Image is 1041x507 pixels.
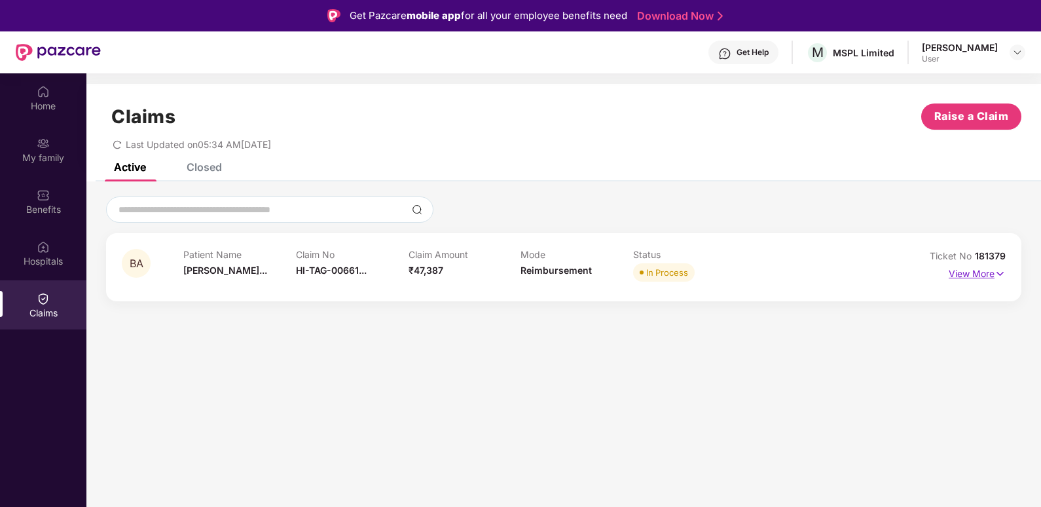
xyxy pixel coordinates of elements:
span: M [812,45,824,60]
span: Last Updated on 05:34 AM[DATE] [126,139,271,150]
span: BA [130,258,143,269]
img: svg+xml;base64,PHN2ZyBpZD0iRHJvcGRvd24tMzJ4MzIiIHhtbG5zPSJodHRwOi8vd3d3LnczLm9yZy8yMDAwL3N2ZyIgd2... [1012,47,1023,58]
img: svg+xml;base64,PHN2ZyBpZD0iU2VhcmNoLTMyeDMyIiB4bWxucz0iaHR0cDovL3d3dy53My5vcmcvMjAwMC9zdmciIHdpZH... [412,204,422,215]
img: svg+xml;base64,PHN2ZyB3aWR0aD0iMjAiIGhlaWdodD0iMjAiIHZpZXdCb3g9IjAgMCAyMCAyMCIgZmlsbD0ibm9uZSIgeG... [37,137,50,150]
img: svg+xml;base64,PHN2ZyBpZD0iSG9tZSIgeG1sbnM9Imh0dHA6Ly93d3cudzMub3JnLzIwMDAvc3ZnIiB3aWR0aD0iMjAiIG... [37,85,50,98]
a: Download Now [637,9,719,23]
img: svg+xml;base64,PHN2ZyBpZD0iQ2xhaW0iIHhtbG5zPSJodHRwOi8vd3d3LnczLm9yZy8yMDAwL3N2ZyIgd2lkdGg9IjIwIi... [37,292,50,305]
div: Closed [187,160,222,174]
span: [PERSON_NAME]... [183,265,267,276]
img: New Pazcare Logo [16,44,101,61]
span: Reimbursement [520,265,592,276]
span: HI-TAG-00661... [296,265,367,276]
div: Get Help [737,47,769,58]
button: Raise a Claim [921,103,1021,130]
p: Claim Amount [409,249,521,260]
img: svg+xml;base64,PHN2ZyBpZD0iSG9zcGl0YWxzIiB4bWxucz0iaHR0cDovL3d3dy53My5vcmcvMjAwMC9zdmciIHdpZHRoPS... [37,240,50,254]
img: svg+xml;base64,PHN2ZyB4bWxucz0iaHR0cDovL3d3dy53My5vcmcvMjAwMC9zdmciIHdpZHRoPSIxNyIgaGVpZ2h0PSIxNy... [995,267,1006,281]
img: svg+xml;base64,PHN2ZyBpZD0iQmVuZWZpdHMiIHhtbG5zPSJodHRwOi8vd3d3LnczLm9yZy8yMDAwL3N2ZyIgd2lkdGg9Ij... [37,189,50,202]
img: Stroke [718,9,723,23]
h1: Claims [111,105,175,128]
span: Ticket No [930,250,975,261]
img: Logo [327,9,340,22]
div: Get Pazcare for all your employee benefits need [350,8,627,24]
div: [PERSON_NAME] [922,41,998,54]
div: In Process [646,266,688,279]
span: 181379 [975,250,1006,261]
strong: mobile app [407,9,461,22]
p: Claim No [296,249,409,260]
span: redo [113,139,122,150]
div: MSPL Limited [833,47,894,59]
p: Patient Name [183,249,296,260]
div: Active [114,160,146,174]
p: Status [633,249,746,260]
p: View More [949,263,1006,281]
img: svg+xml;base64,PHN2ZyBpZD0iSGVscC0zMngzMiIgeG1sbnM9Imh0dHA6Ly93d3cudzMub3JnLzIwMDAvc3ZnIiB3aWR0aD... [718,47,731,60]
span: ₹47,387 [409,265,443,276]
span: Raise a Claim [934,108,1009,124]
p: Mode [520,249,633,260]
div: User [922,54,998,64]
